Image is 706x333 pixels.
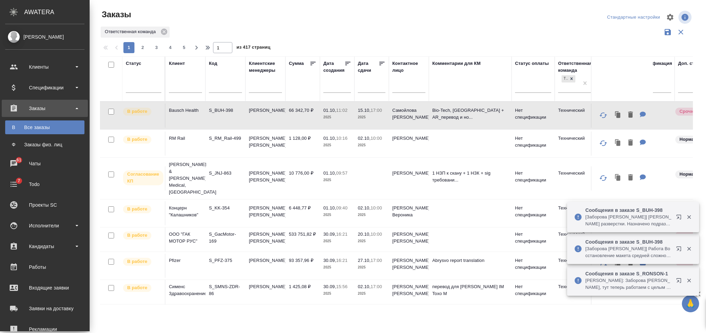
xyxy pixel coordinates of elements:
p: Bio-Tech, [GEOGRAPHIC_DATA] + AR_перевод и но... [432,107,508,121]
div: AWATERA [24,5,90,19]
td: [PERSON_NAME] [245,280,285,304]
button: Удалить [625,108,636,122]
p: 01.10, [323,136,336,141]
div: Выставляет ПМ после принятия заказа от КМа [122,231,161,240]
span: из 417 страниц [236,43,270,53]
p: Согласование КП [127,171,159,185]
p: RM Rail [169,135,202,142]
td: 10 776,00 ₽ [285,166,320,190]
td: 6 448,77 ₽ [285,201,320,225]
p: В работе [127,136,147,143]
p: 2025 [358,290,385,297]
button: Клонировать [612,136,625,150]
td: Технический [555,104,595,128]
p: S_PFZ-375 [209,257,242,264]
td: Технический [555,304,595,329]
p: 17:00 [371,284,382,289]
p: 2025 [323,264,351,271]
button: Сбросить фильтры [674,26,687,39]
td: [PERSON_NAME] [PERSON_NAME] [389,280,429,304]
p: перевод для [PERSON_NAME] IM Toxo M [432,283,508,297]
td: [PERSON_NAME] [PERSON_NAME] [245,201,285,225]
td: 533 751,82 ₽ [285,227,320,252]
span: Посмотреть информацию [678,11,693,24]
p: 09:40 [336,205,347,210]
p: 2025 [358,114,385,121]
div: Все заказы [9,124,81,131]
p: 10:16 [336,136,347,141]
td: Нет спецификации [512,166,555,190]
button: Закрыть [682,246,696,252]
div: Исполнители [5,221,84,231]
p: 01.10, [323,205,336,210]
p: 01.10, [323,108,336,113]
td: Технический [555,227,595,252]
button: 3 [151,42,162,53]
p: S_JNJ-863 [209,170,242,177]
td: Нет спецификации [512,280,555,304]
p: 2025 [358,142,385,149]
p: 11:02 [336,108,347,113]
div: Проекты SC [5,200,84,210]
p: 02.10, [358,205,371,210]
a: Проекты SC [2,196,88,214]
div: Todo [5,179,84,189]
span: 7 [13,177,24,184]
a: ВВсе заказы [5,120,84,134]
p: Pfizer [169,257,202,264]
p: 15:56 [336,284,347,289]
td: [PERSON_NAME] [245,254,285,278]
span: 61 [12,157,26,164]
a: 61Чаты [2,155,88,172]
button: Удалить [625,171,636,185]
td: Технический [555,201,595,225]
td: 66 342,70 ₽ [285,104,320,128]
button: Для КМ: Bio-Tech, India_ISO + AR_перевод и нот.заверение 13+2 на НЗП Готовность перевод - 15.10.2... [636,108,649,122]
p: 27.10, [358,258,371,263]
p: Концерн "Калашников" [169,205,202,218]
p: 2025 [323,114,351,121]
td: 1 092,20 ₽ [285,304,320,329]
div: Выставляет ПМ после принятия заказа от КМа [122,283,161,293]
div: Входящие заявки [5,283,84,293]
div: Заказы физ. лиц [9,141,81,148]
td: Технический [555,280,595,304]
p: 15.10, [358,108,371,113]
a: Работы [2,258,88,276]
div: Контактное лицо [392,60,425,74]
div: [PERSON_NAME] [5,33,84,41]
span: Заказы [100,9,131,20]
div: split button [605,12,662,23]
p: Bausch Health [169,107,202,114]
p: 2025 [323,238,351,245]
p: 16:21 [336,258,347,263]
button: Сохранить фильтры [661,26,674,39]
p: Сообщения в заказе S_RONSON-1 [585,270,672,277]
p: S_GacMotor-169 [209,231,242,245]
div: Статус оплаты [515,60,549,67]
div: Выставляет ПМ после принятия заказа от КМа [122,257,161,266]
div: Клиент [169,60,185,67]
div: Заявки на доставку [5,303,84,314]
button: 4 [165,42,176,53]
p: Ответственная команда [105,28,158,35]
div: Выставляет ПМ после принятия заказа от КМа [122,107,161,116]
p: В работе [127,108,147,115]
td: [PERSON_NAME] [245,104,285,128]
td: [PERSON_NAME] [PERSON_NAME] [389,227,429,252]
td: [PERSON_NAME] [PERSON_NAME] [389,254,429,278]
div: Спецификация [638,60,672,67]
p: 09:57 [336,170,347,176]
div: Технический [562,75,568,82]
td: Нет спецификации [512,104,555,128]
p: S_SMNS-ZDR-86 [209,283,242,297]
td: 1 128,00 ₽ [285,131,320,156]
span: 5 [179,44,190,51]
td: 1 425,08 ₽ [285,280,320,304]
p: 1 НЗП к скану + 1 НЗК + sig требовани... [432,170,508,184]
div: Работы [5,262,84,272]
td: [PERSON_NAME] [PERSON_NAME] [245,131,285,156]
p: [PERSON_NAME] & [PERSON_NAME] Medical, [GEOGRAPHIC_DATA] [169,161,202,196]
span: 2 [137,44,148,51]
div: Ответственная команда [558,60,592,74]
